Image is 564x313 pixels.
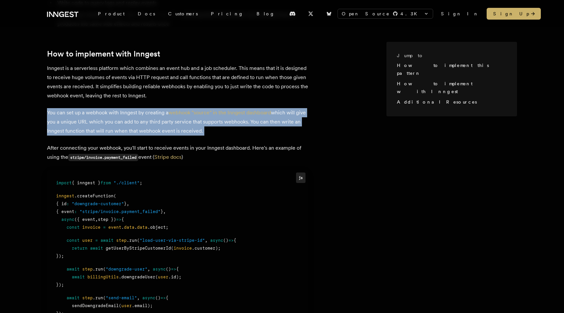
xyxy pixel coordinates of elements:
span: }); [56,254,64,258]
span: "load-user-via-stripe-id" [140,238,205,243]
p: You can set up a webhook with Inngest by creating a which will give you a unique URL which you ca... [47,108,308,136]
span: const [67,225,80,230]
span: "stripe/invoice.payment_failed" [80,209,161,214]
span: , [127,201,129,206]
span: }); [56,282,64,287]
p: Inngest is a serverless platform which combines an event hub and a job scheduler. This means that... [47,64,308,100]
span: "send-email" [106,295,137,300]
span: await [90,246,103,251]
span: .createFunction [74,193,114,198]
span: .id); [168,274,181,279]
span: await [101,238,114,243]
div: js [296,173,305,183]
h3: Jump to [397,52,501,59]
span: Open Source [342,10,390,17]
a: Sign In [441,10,479,17]
span: event [108,225,121,230]
span: data [137,225,148,230]
span: .downgradeUser [119,274,155,279]
a: Sign Up [487,8,541,20]
span: : [74,209,77,214]
span: : [67,201,69,206]
span: .run [93,267,103,272]
span: , [95,217,98,222]
span: , [148,267,150,272]
span: { [121,217,124,222]
span: => [161,295,166,300]
span: ( [155,274,158,279]
span: ( [119,303,121,308]
span: async [153,267,166,272]
span: { [176,267,179,272]
span: getUserByStripeCustomerId [106,246,171,251]
span: ( [137,238,140,243]
span: } [161,209,163,214]
span: user [82,238,93,243]
span: } [124,201,127,206]
span: ( [103,267,106,272]
code: stripe/invoice.payment_failed [68,154,138,161]
span: user [158,274,168,279]
a: Docs [131,8,162,20]
span: , [137,295,140,300]
span: => [116,217,121,222]
span: ; [140,180,142,185]
div: Product [91,8,131,20]
a: X [304,8,318,19]
span: .run [93,295,103,300]
span: .email); [132,303,153,308]
span: import [56,180,72,185]
a: Customers [162,8,204,20]
span: invoice [174,246,192,251]
a: Stripe docs [154,154,181,160]
span: () [155,295,161,300]
span: { id [56,201,67,206]
span: . [134,225,137,230]
a: Discord [285,8,300,19]
span: from [101,180,111,185]
span: step [82,267,93,272]
span: { [234,238,236,243]
span: , [163,209,166,214]
p: After connecting your webhook, you'll start to receive events in your Inngest dashboard. Here's a... [47,143,308,162]
span: return [72,246,87,251]
span: step }) [98,217,116,222]
span: . [121,225,124,230]
span: await [67,295,80,300]
span: invoice [82,225,101,230]
span: await [67,267,80,272]
h2: How to implement with Inngest [47,49,308,58]
a: How to implement this pattern [397,63,489,76]
a: Pricing [204,8,250,20]
span: ( [171,246,174,251]
span: inngest [56,193,74,198]
span: await [72,274,85,279]
span: ( [114,193,116,198]
span: .object; [148,225,168,230]
span: { event [56,209,74,214]
a: Blog [250,8,281,20]
span: , [205,238,208,243]
span: .run [127,238,137,243]
span: => [171,267,176,272]
span: "./client" [114,180,140,185]
span: ({ event [74,217,95,222]
span: user [121,303,132,308]
a: Bluesky [322,8,336,19]
span: .customer); [192,246,221,251]
span: "downgrade-customer" [72,201,124,206]
span: data [124,225,134,230]
span: () [223,238,228,243]
span: 4.3 K [400,10,421,17]
span: async [210,238,223,243]
span: { [166,295,168,300]
span: step [82,295,93,300]
span: step [116,238,127,243]
span: () [166,267,171,272]
span: => [228,238,234,243]
span: billingUtils [87,274,119,279]
a: Additional Resources [397,99,477,105]
span: const [67,238,80,243]
span: = [95,238,98,243]
a: How to implement with Inngest [397,81,472,94]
